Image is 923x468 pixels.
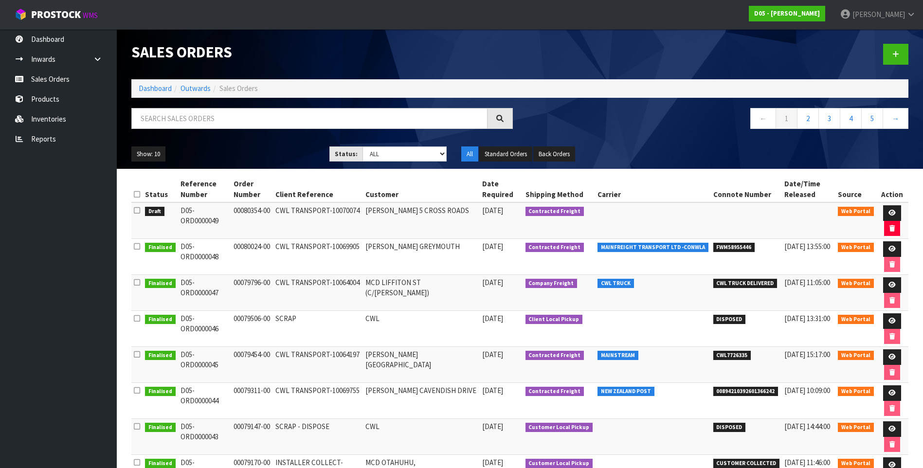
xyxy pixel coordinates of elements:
span: [DATE] [482,206,503,215]
span: Web Portal [838,387,874,396]
span: Web Portal [838,279,874,288]
span: CWL7726335 [713,351,751,360]
th: Status [143,176,178,202]
span: Client Local Pickup [525,315,583,324]
td: 00079454-00 [231,347,273,383]
a: 4 [840,108,862,129]
span: Web Portal [838,351,874,360]
td: SCRAP [273,311,363,347]
span: Finalised [145,243,176,252]
th: Order Number [231,176,273,202]
span: Web Portal [838,315,874,324]
td: CWL TRANSPORT-10064197 [273,347,363,383]
td: CWL [363,419,480,455]
td: 00079796-00 [231,275,273,311]
span: [DATE] [482,242,503,251]
td: D05-ORD0000043 [178,419,231,455]
strong: Status: [335,150,358,158]
span: Contracted Freight [525,351,584,360]
span: [DATE] 11:05:00 [784,278,830,287]
td: D05-ORD0000045 [178,347,231,383]
span: Finalised [145,423,176,432]
td: CWL TRANSPORT-10069755 [273,383,363,419]
td: D05-ORD0000044 [178,383,231,419]
span: MAINFREIGHT TRANSPORT LTD -CONWLA [597,243,708,252]
span: DISPOSED [713,423,746,432]
span: Sales Orders [219,84,258,93]
span: Draft [145,207,164,216]
th: Date/Time Released [782,176,835,202]
th: Source [835,176,876,202]
nav: Page navigation [527,108,909,132]
h1: Sales Orders [131,44,513,61]
span: Web Portal [838,243,874,252]
span: [DATE] [482,278,503,287]
span: [DATE] [482,458,503,467]
span: [DATE] [482,386,503,395]
span: CWL TRUCK [597,279,634,288]
a: Outwards [181,84,211,93]
span: [DATE] [482,422,503,431]
span: [DATE] 15:17:00 [784,350,830,359]
a: 3 [818,108,840,129]
span: CWL TRUCK DELIVERED [713,279,778,288]
td: CWL TRANSPORT-10069905 [273,239,363,275]
input: Search sales orders [131,108,488,129]
th: Carrier [595,176,711,202]
span: [DATE] 13:31:00 [784,314,830,323]
span: DISPOSED [713,315,746,324]
button: Standard Orders [479,146,532,162]
span: MAINSTREAM [597,351,638,360]
span: Web Portal [838,207,874,216]
td: [PERSON_NAME] [GEOGRAPHIC_DATA] [363,347,480,383]
th: Connote Number [711,176,782,202]
span: Company Freight [525,279,578,288]
span: [DATE] 13:55:00 [784,242,830,251]
span: Finalised [145,279,176,288]
span: 00894210392601366242 [713,387,778,396]
a: → [883,108,908,129]
td: D05-ORD0000046 [178,311,231,347]
span: Customer Local Pickup [525,423,593,432]
td: MCD LIFFITON ST (C/[PERSON_NAME]) [363,275,480,311]
td: [PERSON_NAME] GREYMOUTH [363,239,480,275]
td: CWL TRANSPORT-10064004 [273,275,363,311]
a: Dashboard [139,84,172,93]
strong: D05 - [PERSON_NAME] [754,9,820,18]
td: D05-ORD0000048 [178,239,231,275]
td: [PERSON_NAME] CAVENDISH DRIVE [363,383,480,419]
span: [DATE] [482,350,503,359]
a: 1 [776,108,797,129]
span: Finalised [145,351,176,360]
th: Action [876,176,908,202]
span: Contracted Freight [525,387,584,396]
span: [PERSON_NAME] [852,10,905,19]
td: SCRAP - DISPOSE [273,419,363,455]
th: Date Required [480,176,523,202]
td: [PERSON_NAME] 5 CROSS ROADS [363,202,480,239]
span: ProStock [31,8,81,21]
td: CWL TRANSPORT-10070074 [273,202,363,239]
span: [DATE] [482,314,503,323]
th: Shipping Method [523,176,596,202]
span: Finalised [145,315,176,324]
td: D05-ORD0000047 [178,275,231,311]
span: Contracted Freight [525,243,584,252]
button: All [461,146,478,162]
span: [DATE] 14:44:00 [784,422,830,431]
button: Show: 10 [131,146,165,162]
span: Contracted Freight [525,207,584,216]
a: ← [750,108,776,129]
small: WMS [83,11,98,20]
a: 5 [861,108,883,129]
td: 00079506-00 [231,311,273,347]
a: 2 [797,108,819,129]
span: FWM58955446 [713,243,755,252]
th: Reference Number [178,176,231,202]
span: Finalised [145,387,176,396]
span: [DATE] 11:46:00 [784,458,830,467]
span: Web Portal [838,423,874,432]
td: 00079311-00 [231,383,273,419]
td: 00080024-00 [231,239,273,275]
th: Customer [363,176,480,202]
